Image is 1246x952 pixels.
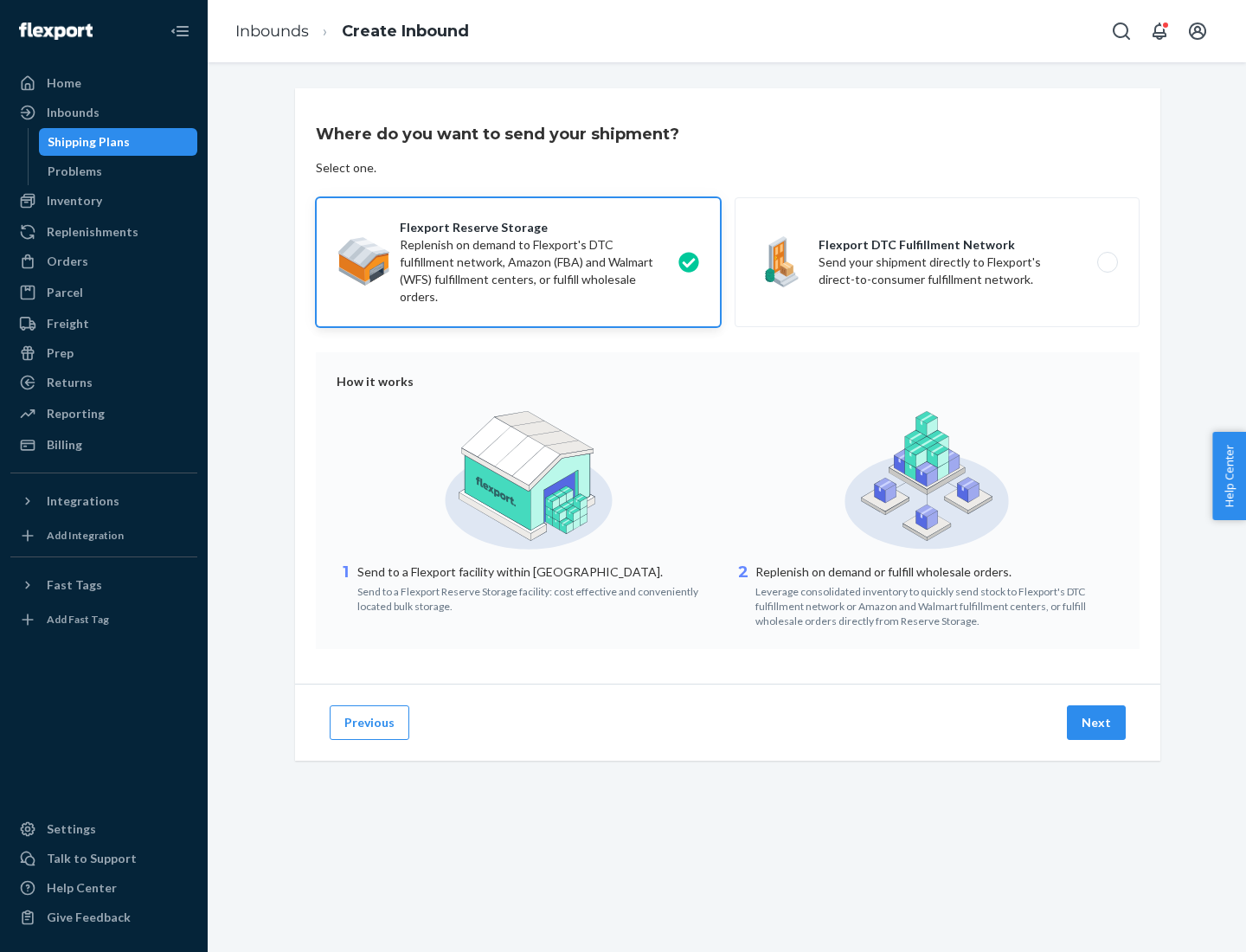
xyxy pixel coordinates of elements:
div: Orders [47,253,88,270]
a: Parcel [10,279,197,306]
button: Give Feedback [10,904,197,931]
div: Replenishments [47,223,138,241]
div: Select one. [316,159,376,177]
a: Settings [10,815,197,843]
a: Reporting [10,400,197,428]
div: Shipping Plans [48,133,130,151]
div: 1 [337,562,354,614]
div: Prep [47,344,74,362]
a: Inbounds [235,22,309,41]
a: Billing [10,431,197,459]
button: Help Center [1212,432,1246,520]
a: Create Inbound [342,22,469,41]
ol: breadcrumbs [222,6,483,57]
a: Freight [10,310,197,338]
p: Replenish on demand or fulfill wholesale orders. [755,563,1119,581]
h3: Where do you want to send your shipment? [316,123,679,145]
a: Talk to Support [10,845,197,872]
button: Fast Tags [10,571,197,599]
img: Flexport logo [19,23,93,40]
div: Billing [47,436,82,453]
button: Integrations [10,487,197,515]
div: 2 [735,562,752,628]
div: Parcel [47,284,83,301]
div: Add Integration [47,528,124,543]
div: Problems [48,163,102,180]
button: Close Navigation [163,14,197,48]
button: Open Search Box [1104,14,1139,48]
div: Inventory [47,192,102,209]
a: Add Integration [10,522,197,550]
a: Shipping Plans [39,128,198,156]
div: Returns [47,374,93,391]
div: Freight [47,315,89,332]
div: Talk to Support [47,850,137,867]
a: Help Center [10,874,197,902]
div: Integrations [47,492,119,510]
button: Open notifications [1142,14,1177,48]
a: Add Fast Tag [10,606,197,634]
a: Returns [10,369,197,396]
button: Open account menu [1180,14,1215,48]
a: Inbounds [10,99,197,126]
div: Help Center [47,879,117,897]
div: Settings [47,820,96,838]
a: Home [10,69,197,97]
div: Reporting [47,405,105,422]
div: Give Feedback [47,909,131,926]
div: Inbounds [47,104,100,121]
p: Send to a Flexport facility within [GEOGRAPHIC_DATA]. [357,563,721,581]
div: Fast Tags [47,576,102,594]
div: Home [47,74,81,92]
div: Leverage consolidated inventory to quickly send stock to Flexport's DTC fulfillment network or Am... [755,581,1119,628]
a: Inventory [10,187,197,215]
button: Next [1067,705,1126,740]
a: Prep [10,339,197,367]
a: Replenishments [10,218,197,246]
a: Problems [39,158,198,185]
a: Orders [10,248,197,275]
div: Send to a Flexport Reserve Storage facility: cost effective and conveniently located bulk storage. [357,581,721,614]
div: How it works [337,373,1119,390]
button: Previous [330,705,409,740]
div: Add Fast Tag [47,612,109,627]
